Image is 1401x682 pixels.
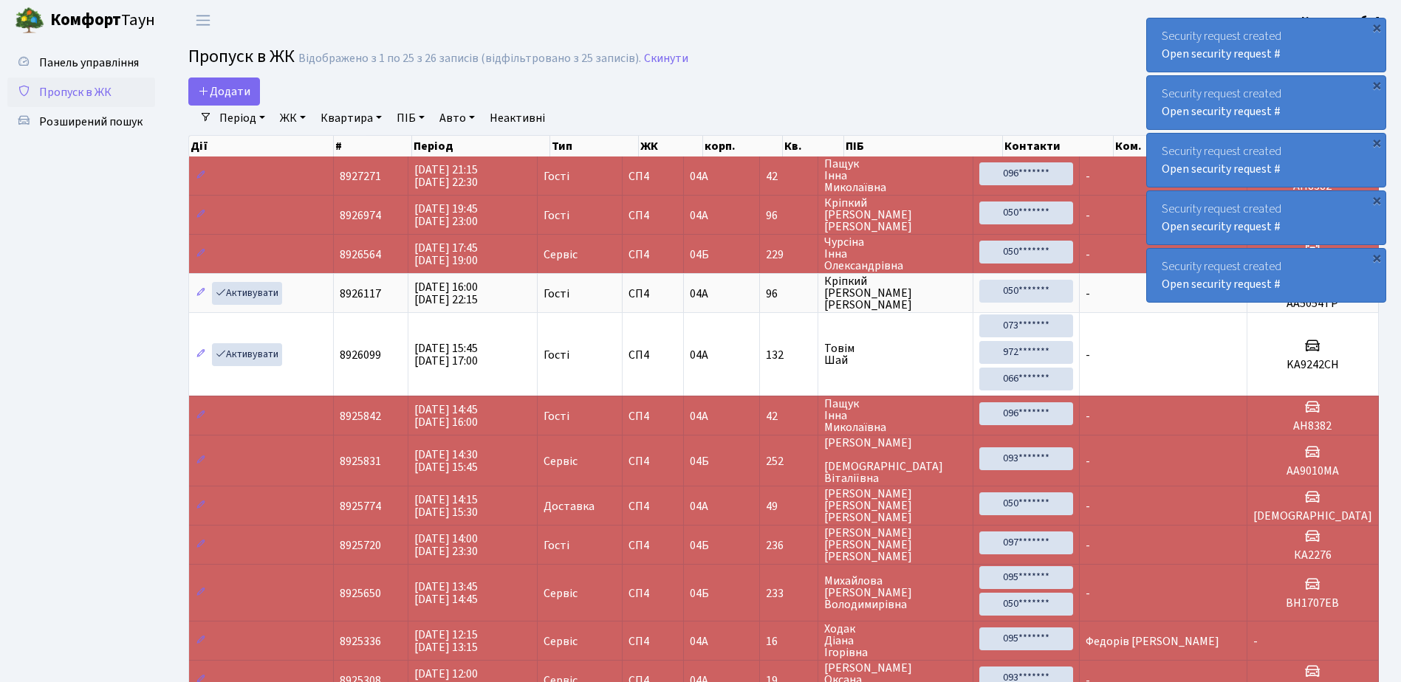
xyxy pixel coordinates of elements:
[824,398,967,433] span: Пащук Інна Миколаївна
[766,410,812,422] span: 42
[340,633,381,650] span: 8925336
[628,635,677,647] span: СП4
[39,114,143,130] span: Розширений пошук
[544,349,569,361] span: Гості
[1253,464,1372,478] h5: АА9010МА
[544,170,569,182] span: Гості
[824,623,967,658] span: Ходак Діана Ігорівна
[766,249,812,261] span: 229
[766,170,812,182] span: 42
[414,627,478,655] span: [DATE] 12:15 [DATE] 13:15
[212,343,282,366] a: Активувати
[7,77,155,107] a: Пропуск в ЖК
[766,540,812,551] span: 236
[628,588,677,599] span: СП4
[628,249,677,261] span: СП4
[340,453,381,469] span: 8925831
[414,447,478,475] span: [DATE] 14:30 [DATE] 15:45
[766,588,812,599] span: 233
[1086,347,1090,363] span: -
[414,279,478,308] span: [DATE] 16:00 [DATE] 22:15
[690,585,709,602] span: 04Б
[414,240,478,269] span: [DATE] 17:45 [DATE] 19:00
[340,168,381,185] span: 8927271
[628,210,677,221] span: СП4
[1086,537,1090,554] span: -
[690,498,708,514] span: 04А
[484,106,551,131] a: Неактивні
[824,437,967,484] span: [PERSON_NAME] [DEMOGRAPHIC_DATA] Віталіївна
[412,136,550,156] th: Період
[1253,548,1372,562] h5: КА2276
[1369,20,1384,35] div: ×
[1086,453,1090,469] span: -
[766,210,812,221] span: 96
[703,136,783,156] th: корп.
[1162,218,1281,235] a: Open security request #
[824,197,967,232] span: Кріпкий [PERSON_NAME] [PERSON_NAME]
[544,588,578,599] span: Сервіс
[1147,191,1385,244] div: Security request created
[1301,12,1383,30] a: Консьєрж б. 4.
[544,500,595,512] span: Доставка
[628,349,677,361] span: СП4
[414,201,478,230] span: [DATE] 19:45 [DATE] 23:00
[690,168,708,185] span: 04А
[340,537,381,554] span: 8925720
[1162,161,1281,177] a: Open security request #
[544,635,578,647] span: Сервіс
[189,136,334,156] th: Дії
[414,340,478,369] span: [DATE] 15:45 [DATE] 17:00
[844,136,1003,156] th: ПІБ
[340,286,381,302] span: 8926117
[340,408,381,424] span: 8925842
[414,531,478,559] span: [DATE] 14:00 [DATE] 23:30
[628,500,677,512] span: СП4
[628,455,677,467] span: СП4
[628,288,677,300] span: СП4
[544,288,569,300] span: Гості
[766,635,812,647] span: 16
[334,136,412,156] th: #
[1086,633,1219,650] span: Федорів [PERSON_NAME]
[690,537,709,554] span: 04Б
[824,575,967,610] span: Михайлова [PERSON_NAME] Володимирівна
[50,8,121,32] b: Комфорт
[544,540,569,551] span: Гості
[50,8,155,33] span: Таун
[1369,250,1384,265] div: ×
[550,136,639,156] th: Тип
[198,83,250,100] span: Додати
[783,136,843,156] th: Кв.
[39,84,112,100] span: Пропуск в ЖК
[1114,136,1285,156] th: Ком.
[544,410,569,422] span: Гості
[628,410,677,422] span: СП4
[766,288,812,300] span: 96
[766,455,812,467] span: 252
[1369,135,1384,150] div: ×
[1253,419,1372,433] h5: АН8382
[824,236,967,272] span: Чурсіна Інна Олександрівна
[544,455,578,467] span: Сервіс
[628,170,677,182] span: СП4
[1147,18,1385,72] div: Security request created
[766,349,812,361] span: 132
[298,52,641,66] div: Відображено з 1 по 25 з 26 записів (відфільтровано з 25 записів).
[340,498,381,514] span: 8925774
[391,106,431,131] a: ПІБ
[1147,249,1385,302] div: Security request created
[690,633,708,650] span: 04А
[1253,633,1258,650] span: -
[414,579,478,607] span: [DATE] 13:45 [DATE] 14:45
[1086,408,1090,424] span: -
[1086,247,1090,263] span: -
[315,106,388,131] a: Квартира
[1086,286,1090,302] span: -
[1162,276,1281,292] a: Open security request #
[1086,498,1090,514] span: -
[639,136,703,156] th: ЖК
[824,275,967,311] span: Кріпкий [PERSON_NAME] [PERSON_NAME]
[766,500,812,512] span: 49
[7,48,155,77] a: Панель управління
